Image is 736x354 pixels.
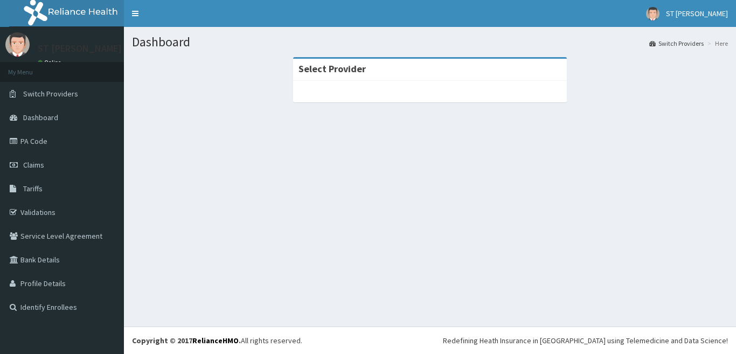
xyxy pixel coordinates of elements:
a: RelianceHMO [192,336,239,345]
footer: All rights reserved. [124,327,736,354]
span: ST [PERSON_NAME] [666,9,728,18]
div: Redefining Heath Insurance in [GEOGRAPHIC_DATA] using Telemedicine and Data Science! [443,335,728,346]
span: Dashboard [23,113,58,122]
a: Online [38,59,64,66]
strong: Copyright © 2017 . [132,336,241,345]
a: Switch Providers [649,39,704,48]
p: ST [PERSON_NAME] [38,44,122,53]
strong: Select Provider [298,63,366,75]
img: User Image [646,7,659,20]
h1: Dashboard [132,35,728,49]
span: Claims [23,160,44,170]
li: Here [705,39,728,48]
span: Tariffs [23,184,43,193]
span: Switch Providers [23,89,78,99]
img: User Image [5,32,30,57]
